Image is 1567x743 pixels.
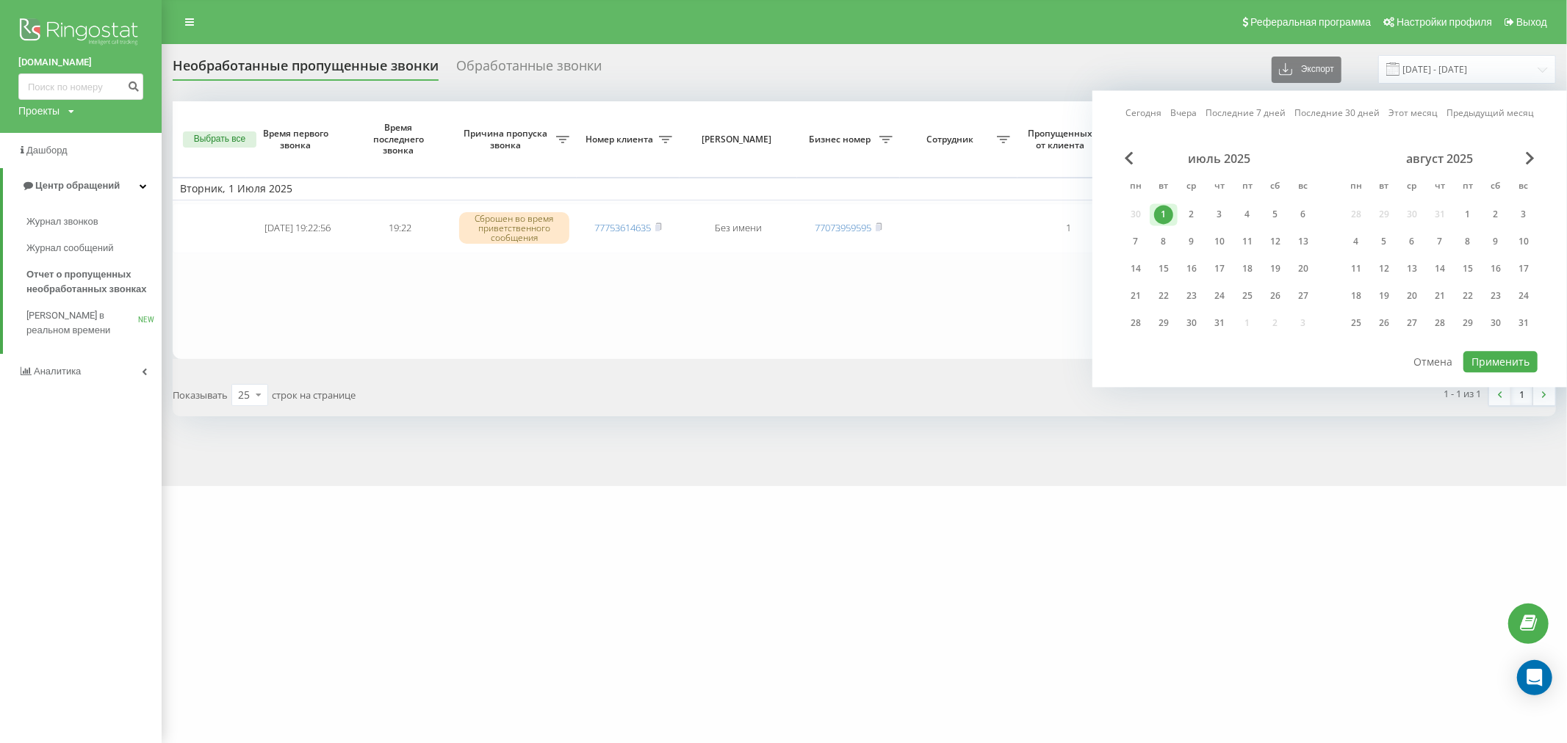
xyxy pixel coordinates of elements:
[1289,203,1317,225] div: вс 6 июля 2025 г.
[1370,258,1398,280] div: вт 12 авг. 2025 г.
[1342,312,1370,334] div: пн 25 авг. 2025 г.
[173,58,439,81] div: Необработанные пропущенные звонки
[1150,231,1178,253] div: вт 8 июля 2025 г.
[1126,286,1145,305] div: 21
[1233,231,1261,253] div: пт 11 июля 2025 г.
[1294,286,1313,305] div: 27
[1454,231,1482,253] div: пт 8 авг. 2025 г.
[1233,285,1261,307] div: пт 25 июля 2025 г.
[1429,176,1451,198] abbr: четверг
[1458,259,1477,278] div: 15
[1122,151,1317,166] div: июль 2025
[1463,351,1538,372] button: Применить
[26,302,162,344] a: [PERSON_NAME] в реальном времениNEW
[1017,203,1120,253] td: 1
[246,203,349,253] td: [DATE] 19:22:56
[1458,205,1477,224] div: 1
[1178,203,1206,225] div: ср 2 июля 2025 г.
[1510,258,1538,280] div: вс 17 авг. 2025 г.
[1178,285,1206,307] div: ср 23 июля 2025 г.
[1206,312,1233,334] div: чт 31 июля 2025 г.
[272,388,356,402] span: строк на странице
[1510,203,1538,225] div: вс 3 авг. 2025 г.
[1233,258,1261,280] div: пт 18 июля 2025 г.
[1375,313,1394,333] div: 26
[1182,205,1201,224] div: 2
[1238,286,1257,305] div: 25
[1486,259,1505,278] div: 16
[349,203,452,253] td: 19:22
[1206,285,1233,307] div: чт 24 июля 2025 г.
[1181,176,1203,198] abbr: среда
[1486,205,1505,224] div: 2
[1294,106,1380,120] a: Последние 30 дней
[35,180,120,191] span: Центр обращений
[459,212,569,244] div: Сброшен во время приветственного сообщения
[1458,313,1477,333] div: 29
[1153,176,1175,198] abbr: вторник
[1294,232,1313,251] div: 13
[1482,203,1510,225] div: сб 2 авг. 2025 г.
[1375,232,1394,251] div: 5
[1125,176,1147,198] abbr: понедельник
[1514,313,1533,333] div: 31
[1486,232,1505,251] div: 9
[1430,232,1449,251] div: 7
[1122,231,1150,253] div: пн 7 июля 2025 г.
[1486,313,1505,333] div: 30
[1206,231,1233,253] div: чт 10 июля 2025 г.
[1513,176,1535,198] abbr: воскресенье
[815,221,872,234] a: 77073959595
[1514,232,1533,251] div: 10
[1206,258,1233,280] div: чт 17 июля 2025 г.
[183,131,256,148] button: Выбрать все
[1447,106,1534,120] a: Предыдущий месяц
[456,58,602,81] div: Обработанные звонки
[1511,385,1533,405] a: 1
[1342,258,1370,280] div: пн 11 авг. 2025 г.
[1170,106,1197,120] a: Вчера
[26,261,162,302] a: Отчет о пропущенных необработанных звонках
[1289,258,1317,280] div: вс 20 июля 2025 г.
[1426,312,1454,334] div: чт 28 авг. 2025 г.
[1182,313,1201,333] div: 30
[1294,205,1313,224] div: 6
[1206,106,1286,120] a: Последние 7 дней
[1125,151,1134,164] span: Previous Month
[1406,351,1461,372] button: Отмена
[1272,57,1341,83] button: Экспорт
[1388,106,1438,120] a: Этот месяц
[1266,286,1285,305] div: 26
[1342,231,1370,253] div: пн 4 авг. 2025 г.
[1154,232,1173,251] div: 8
[1370,285,1398,307] div: вт 19 авг. 2025 г.
[1122,312,1150,334] div: пн 28 июля 2025 г.
[1510,231,1538,253] div: вс 10 авг. 2025 г.
[34,366,81,377] span: Аналитика
[1182,259,1201,278] div: 16
[1430,259,1449,278] div: 14
[1266,232,1285,251] div: 12
[1264,176,1286,198] abbr: суббота
[18,73,143,100] input: Поиск по номеру
[1154,286,1173,305] div: 22
[1236,176,1258,198] abbr: пятница
[1402,286,1422,305] div: 20
[1342,285,1370,307] div: пн 18 авг. 2025 г.
[1125,106,1161,120] a: Сегодня
[1454,285,1482,307] div: пт 22 авг. 2025 г.
[804,134,879,145] span: Бизнес номер
[1122,258,1150,280] div: пн 14 июля 2025 г.
[1150,203,1178,225] div: вт 1 июля 2025 г.
[1238,259,1257,278] div: 18
[1210,313,1229,333] div: 31
[1294,259,1313,278] div: 20
[1398,258,1426,280] div: ср 13 авг. 2025 г.
[1375,286,1394,305] div: 19
[1398,231,1426,253] div: ср 6 авг. 2025 г.
[1210,286,1229,305] div: 24
[26,235,162,261] a: Журнал сообщений
[1430,313,1449,333] div: 28
[18,104,60,118] div: Проекты
[1154,313,1173,333] div: 29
